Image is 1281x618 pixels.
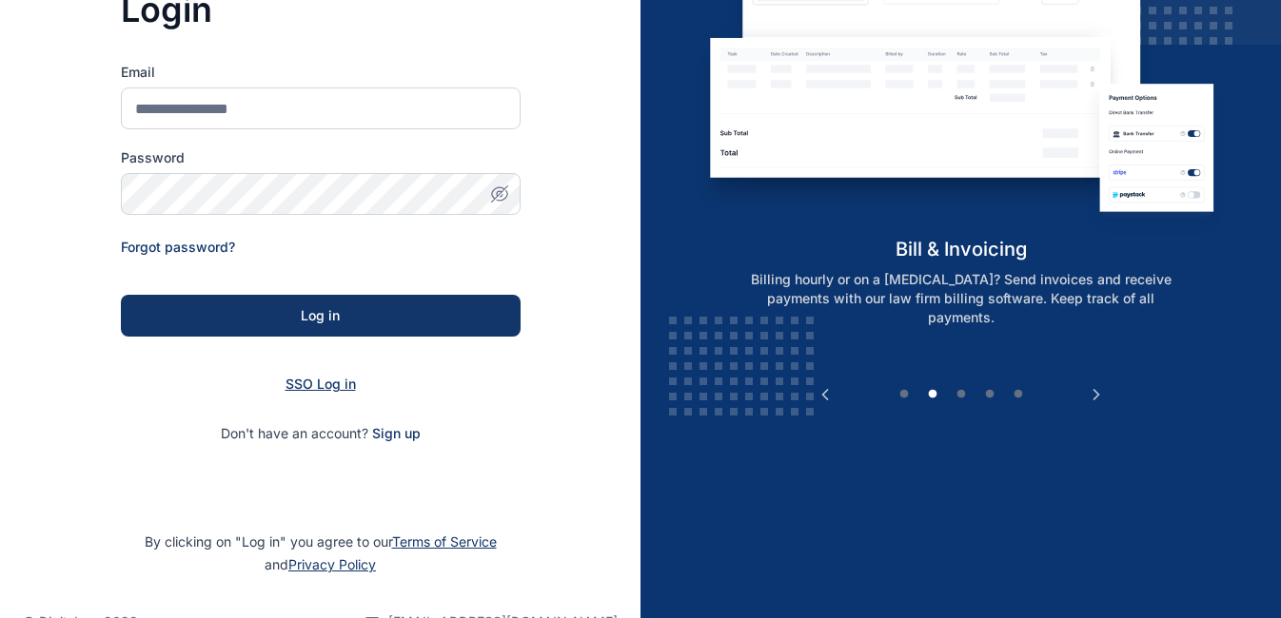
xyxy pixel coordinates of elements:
[923,385,942,404] button: 2
[121,424,521,443] p: Don't have an account?
[23,531,618,576] p: By clicking on "Log in" you agree to our
[1087,385,1106,404] button: Next
[895,385,914,404] button: 1
[816,385,835,404] button: Previous
[265,556,376,572] span: and
[392,533,497,550] a: Terms of Service
[288,556,376,572] a: Privacy Policy
[121,148,521,167] label: Password
[151,306,490,325] div: Log in
[286,376,356,392] a: SSO Log in
[121,295,521,337] button: Log in
[697,236,1225,262] h5: bill & invoicing
[952,385,971,404] button: 3
[121,63,521,82] label: Email
[372,425,421,441] a: Sign up
[1009,385,1028,404] button: 5
[121,239,235,255] a: Forgot password?
[718,270,1205,327] p: Billing hourly or on a [MEDICAL_DATA]? Send invoices and receive payments with our law firm billi...
[980,385,999,404] button: 4
[372,424,421,443] span: Sign up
